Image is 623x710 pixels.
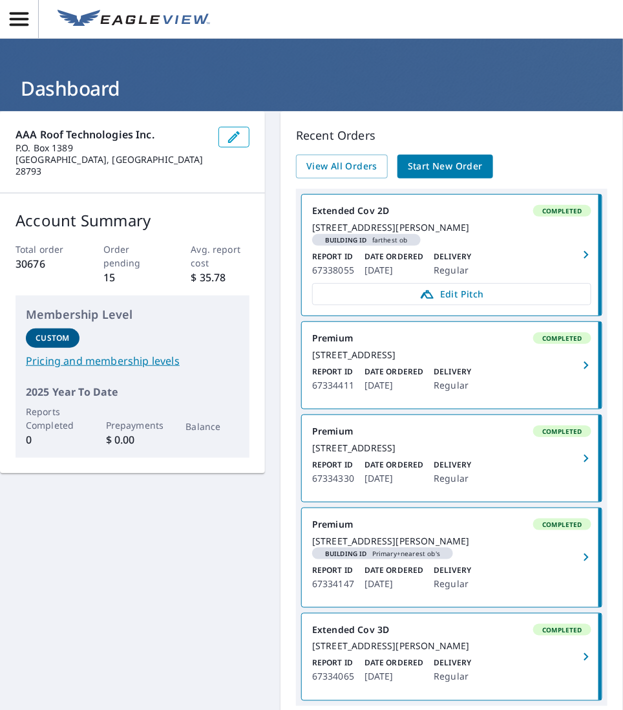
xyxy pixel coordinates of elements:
[434,576,471,592] p: Regular
[106,432,160,447] p: $ 0.00
[26,384,239,400] p: 2025 Year To Date
[312,565,354,576] p: Report ID
[321,286,583,302] span: Edit Pitch
[364,565,423,576] p: Date Ordered
[434,366,471,378] p: Delivery
[364,263,423,278] p: [DATE]
[397,155,493,178] a: Start New Order
[16,242,74,256] p: Total order
[58,10,210,29] img: EV Logo
[16,209,249,232] p: Account Summary
[317,550,448,557] span: Primary+nearest ob's
[312,576,354,592] p: 67334147
[312,425,591,437] div: Premium
[16,154,208,177] p: [GEOGRAPHIC_DATA], [GEOGRAPHIC_DATA] 28793
[434,263,471,278] p: Regular
[106,418,160,432] p: Prepayments
[312,349,591,361] div: [STREET_ADDRESS]
[103,270,162,285] p: 15
[408,158,483,175] span: Start New Order
[534,520,590,529] span: Completed
[312,535,591,547] div: [STREET_ADDRESS][PERSON_NAME]
[534,334,590,343] span: Completed
[312,222,591,233] div: [STREET_ADDRESS][PERSON_NAME]
[302,195,602,316] a: Extended Cov 2DCompleted[STREET_ADDRESS][PERSON_NAME]Building IDfarthest obReport ID67338055Date ...
[16,127,208,142] p: AAA Roof Technologies Inc.
[312,332,591,344] div: Premium
[26,405,79,432] p: Reports Completed
[26,432,79,447] p: 0
[364,669,423,685] p: [DATE]
[312,251,354,263] p: Report ID
[317,237,416,243] span: farthest ob
[364,576,423,592] p: [DATE]
[364,658,423,669] p: Date Ordered
[534,206,590,215] span: Completed
[26,353,239,369] a: Pricing and membership levels
[16,75,607,102] h1: Dashboard
[312,378,354,393] p: 67334411
[312,641,591,652] div: [STREET_ADDRESS][PERSON_NAME]
[534,625,590,634] span: Completed
[434,251,471,263] p: Delivery
[302,322,602,409] a: PremiumCompleted[STREET_ADDRESS]Report ID67334411Date Ordered[DATE]DeliveryRegular
[312,624,591,636] div: Extended Cov 3D
[312,669,354,685] p: 67334065
[191,270,250,285] p: $ 35.78
[434,658,471,669] p: Delivery
[36,332,69,344] p: Custom
[434,565,471,576] p: Delivery
[312,519,591,530] div: Premium
[325,237,367,243] em: Building ID
[325,550,367,557] em: Building ID
[364,471,423,486] p: [DATE]
[312,366,354,378] p: Report ID
[296,127,607,144] p: Recent Orders
[186,420,240,433] p: Balance
[434,378,471,393] p: Regular
[16,142,208,154] p: P.O. Box 1389
[534,427,590,436] span: Completed
[306,158,377,175] span: View All Orders
[364,251,423,263] p: Date Ordered
[434,669,471,685] p: Regular
[364,459,423,471] p: Date Ordered
[302,415,602,502] a: PremiumCompleted[STREET_ADDRESS]Report ID67334330Date Ordered[DATE]DeliveryRegular
[296,155,388,178] a: View All Orders
[312,459,354,471] p: Report ID
[364,378,423,393] p: [DATE]
[103,242,162,270] p: Order pending
[302,508,602,607] a: PremiumCompleted[STREET_ADDRESS][PERSON_NAME]Building IDPrimary+nearest ob'sReport ID67334147Date...
[312,658,354,669] p: Report ID
[50,2,218,37] a: EV Logo
[312,263,354,278] p: 67338055
[16,256,74,272] p: 30676
[26,306,239,323] p: Membership Level
[434,471,471,486] p: Regular
[312,442,591,454] div: [STREET_ADDRESS]
[312,205,591,217] div: Extended Cov 2D
[364,366,423,378] p: Date Ordered
[302,614,602,700] a: Extended Cov 3DCompleted[STREET_ADDRESS][PERSON_NAME]Report ID67334065Date Ordered[DATE]DeliveryR...
[312,471,354,486] p: 67334330
[434,459,471,471] p: Delivery
[312,283,591,305] a: Edit Pitch
[191,242,250,270] p: Avg. report cost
